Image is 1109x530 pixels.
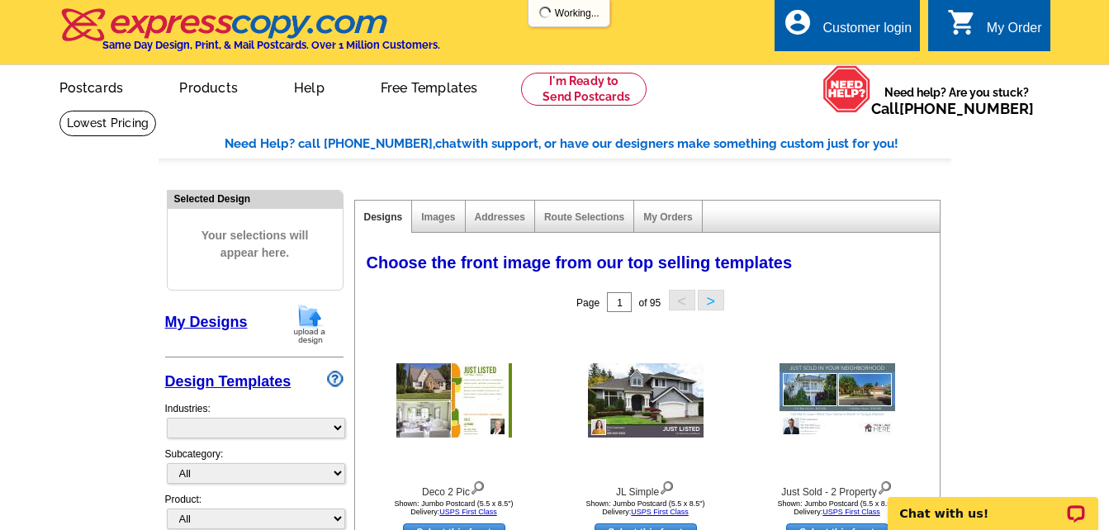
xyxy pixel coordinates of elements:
[354,67,505,106] a: Free Templates
[225,135,951,154] div: Need Help? call [PHONE_NUMBER], with support, or have our designers make something custom just fo...
[822,21,912,44] div: Customer login
[822,508,880,516] a: USPS First Class
[669,290,695,310] button: <
[421,211,455,223] a: Images
[396,363,512,438] img: Deco 2 Pic
[165,314,248,330] a: My Designs
[364,211,403,223] a: Designs
[165,373,291,390] a: Design Templates
[947,18,1042,39] a: shopping_cart My Order
[439,508,497,516] a: USPS First Class
[746,499,928,516] div: Shown: Jumbo Postcard (5.5 x 8.5") Delivery:
[165,447,344,492] div: Subcategory:
[555,499,737,516] div: Shown: Jumbo Postcard (5.5 x 8.5") Delivery:
[33,67,150,106] a: Postcards
[538,6,552,19] img: loading...
[168,191,343,206] div: Selected Design
[698,290,724,310] button: >
[643,211,692,223] a: My Orders
[899,100,1034,117] a: [PHONE_NUMBER]
[165,393,344,447] div: Industries:
[631,508,689,516] a: USPS First Class
[327,371,344,387] img: design-wizard-help-icon.png
[475,211,525,223] a: Addresses
[638,297,661,309] span: of 95
[59,20,440,51] a: Same Day Design, Print, & Mail Postcards. Over 1 Million Customers.
[544,211,624,223] a: Route Selections
[822,65,871,113] img: help
[153,67,264,106] a: Products
[268,67,351,106] a: Help
[783,18,912,39] a: account_circle Customer login
[588,363,704,438] img: JL Simple
[783,7,813,37] i: account_circle
[180,211,330,278] span: Your selections will appear here.
[363,499,545,516] div: Shown: Jumbo Postcard (5.5 x 8.5") Delivery:
[102,39,440,51] h4: Same Day Design, Print, & Mail Postcards. Over 1 Million Customers.
[555,477,737,499] div: JL Simple
[871,100,1034,117] span: Call
[367,253,793,272] span: Choose the front image from our top selling templates
[288,303,331,345] img: upload-design
[877,478,1109,530] iframe: LiveChat chat widget
[363,477,545,499] div: Deco 2 Pic
[576,297,600,309] span: Page
[470,477,486,495] img: view design details
[871,84,1042,117] span: Need help? Are you stuck?
[780,363,895,438] img: Just Sold - 2 Property
[947,7,977,37] i: shopping_cart
[659,477,675,495] img: view design details
[435,136,462,151] span: chat
[987,21,1042,44] div: My Order
[746,477,928,499] div: Just Sold - 2 Property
